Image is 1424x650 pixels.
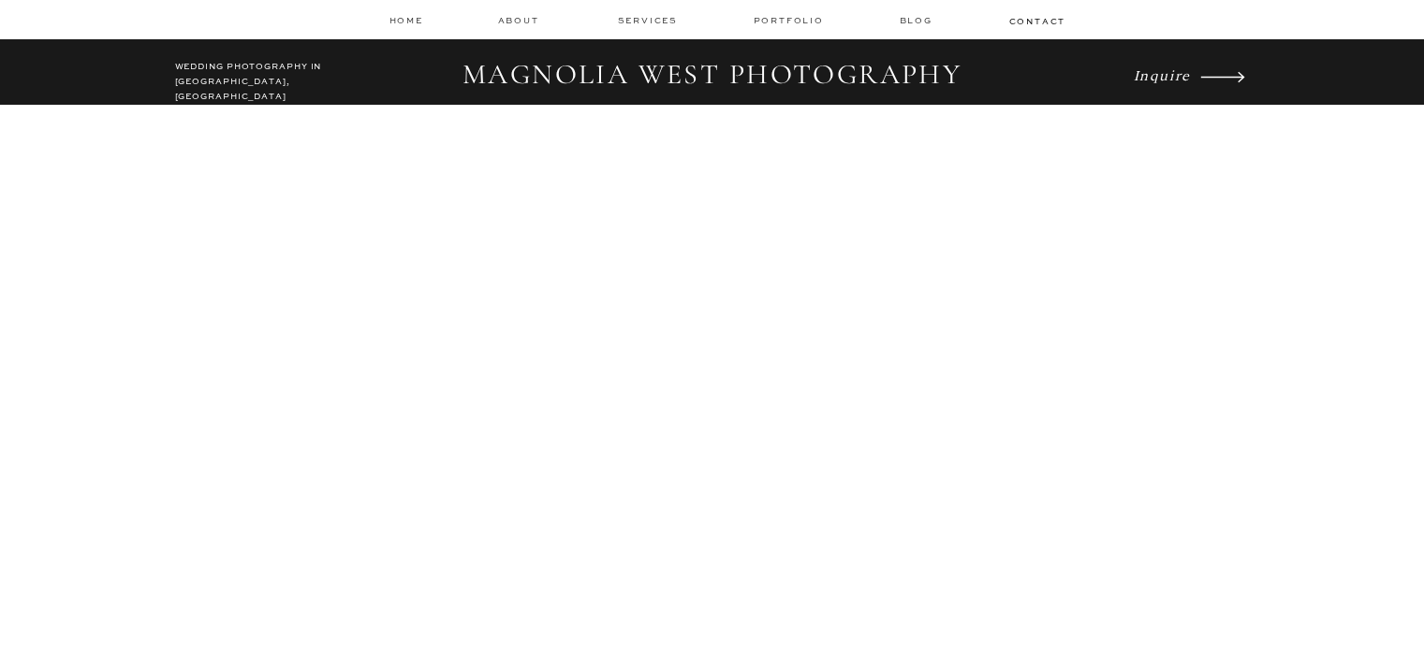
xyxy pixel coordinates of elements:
[320,476,1104,542] i: Timeless Images & an Unparalleled Experience
[618,14,681,26] a: services
[900,14,937,27] a: Blog
[175,60,341,94] h2: WEDDING PHOTOGRAPHY IN [GEOGRAPHIC_DATA], [GEOGRAPHIC_DATA]
[498,14,545,27] a: about
[1134,65,1191,83] i: Inquire
[354,571,1072,609] h1: Los Angeles Wedding Photographer
[450,58,975,94] h2: MAGNOLIA WEST PHOTOGRAPHY
[1009,15,1064,26] a: contact
[389,14,425,26] a: home
[1134,62,1196,88] a: Inquire
[754,14,828,27] a: Portfolio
